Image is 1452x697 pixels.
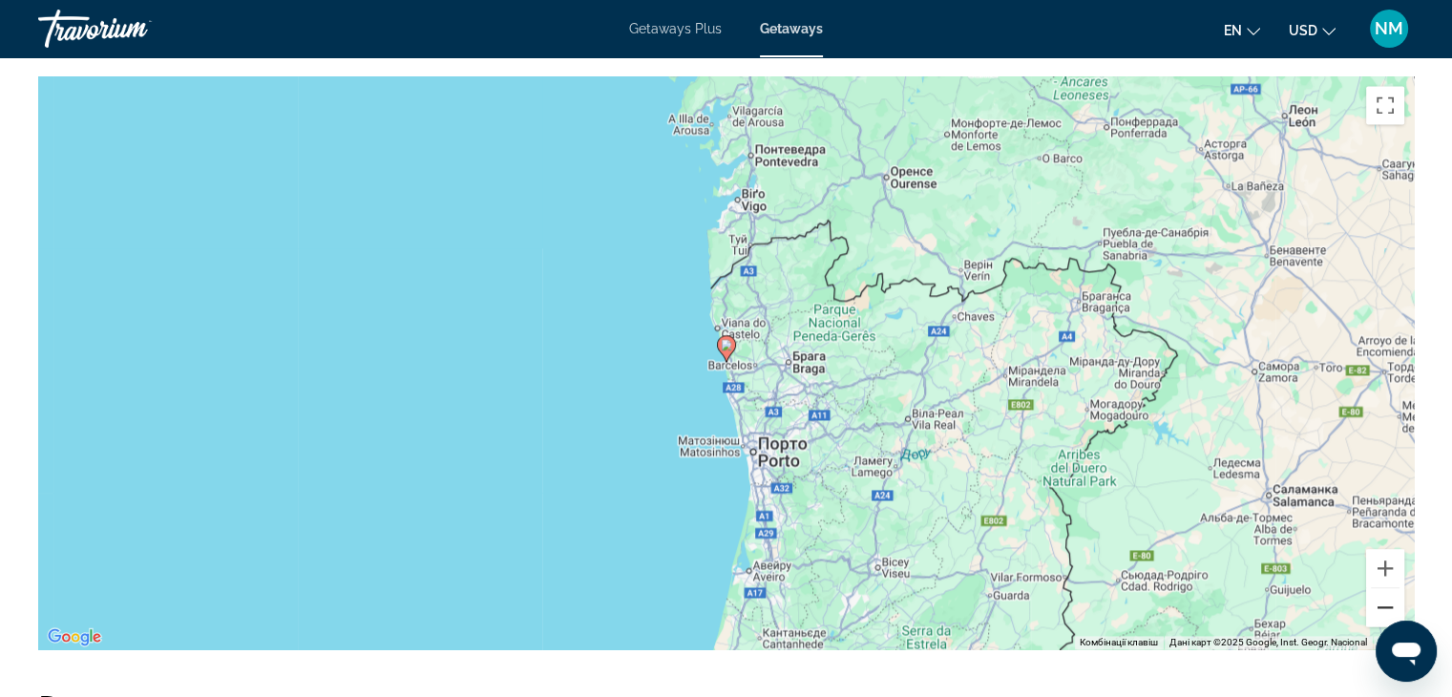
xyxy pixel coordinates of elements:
[38,4,229,53] a: Travorium
[760,21,823,36] a: Getaways
[1289,23,1317,38] span: USD
[1169,637,1367,647] span: Дані карт ©2025 Google, Inst. Geogr. Nacional
[1366,588,1404,626] button: Зменшити
[1289,16,1336,44] button: Change currency
[1080,636,1158,649] button: Комбінації клавіш
[1366,549,1404,587] button: Збільшити
[1366,86,1404,124] button: Перемкнути повноекранний режим
[1224,23,1242,38] span: en
[1224,16,1260,44] button: Change language
[43,624,106,649] a: Відкрити цю область на Картах Google (відкриється нове вікно)
[43,624,106,649] img: Google
[1376,621,1437,682] iframe: Кнопка для запуску вікна повідомлень
[1364,9,1414,49] button: User Menu
[1375,19,1403,38] span: NM
[629,21,722,36] a: Getaways Plus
